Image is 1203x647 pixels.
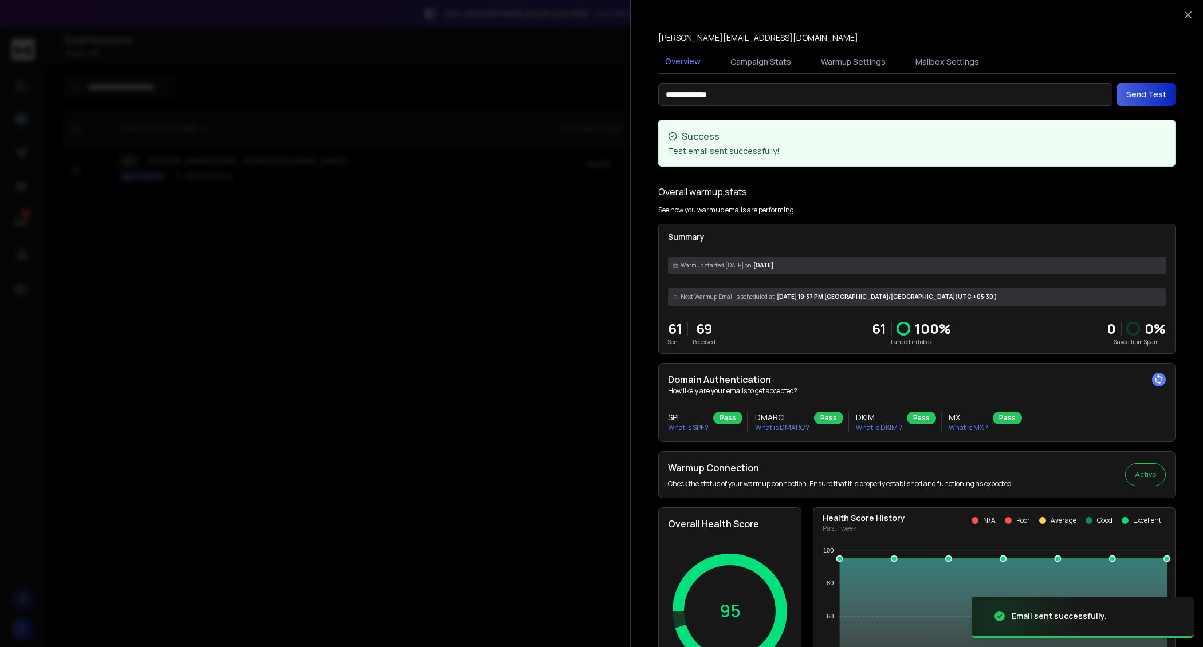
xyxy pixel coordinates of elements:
p: What is DKIM ? [856,423,902,432]
p: Test email sent successfully! [668,145,1166,157]
button: Mailbox Settings [909,49,986,74]
p: 0 % [1145,319,1166,338]
span: Warmup started [DATE] on [681,261,751,270]
div: Pass [907,412,936,424]
h2: Overall Health Score [668,517,792,531]
p: Landed in Inbox [872,338,951,346]
p: 100 % [915,319,951,338]
p: 69 [693,319,715,338]
p: Saved from Spam [1107,338,1166,346]
h2: Domain Authentication [668,373,1166,386]
button: Warmup Settings [814,49,893,74]
span: Success [682,129,720,143]
p: What is MX ? [949,423,988,432]
h1: Overall warmup stats [658,185,747,199]
tspan: 60 [827,613,834,620]
h3: DMARC [755,412,809,423]
div: Pass [993,412,1022,424]
p: Average [1051,516,1076,525]
h3: SPF [668,412,709,423]
button: Active [1125,463,1166,486]
button: Overview [658,49,707,75]
div: [DATE] [668,257,1166,274]
strong: 0 [1107,319,1116,338]
p: Check the status of your warmup connection. Ensure that it is properly established and functionin... [668,479,1013,488]
p: Past 1 week [823,524,905,533]
div: Email sent successfully. [1012,610,1107,622]
p: See how you warmup emails are performing [658,206,794,215]
p: How likely are your emails to get accepted? [668,386,1166,396]
button: Send Test [1117,83,1176,106]
h3: DKIM [856,412,902,423]
p: Good [1097,516,1112,525]
button: Campaign Stats [724,49,798,74]
div: Pass [814,412,843,424]
p: 95 [720,601,741,621]
tspan: 80 [827,579,834,586]
p: Excellent [1133,516,1161,525]
p: Summary [668,231,1166,243]
p: Health Score History [823,512,905,524]
p: Received [693,338,715,346]
p: 61 [668,319,682,338]
span: Next Warmup Email is scheduled at [681,293,775,301]
div: [DATE] 19:37 PM [GEOGRAPHIC_DATA]/[GEOGRAPHIC_DATA] (UTC +05:30 ) [668,288,1166,306]
h2: Warmup Connection [668,461,1013,475]
p: Sent [668,338,682,346]
p: N/A [983,516,996,525]
p: What is SPF ? [668,423,709,432]
div: Pass [713,412,742,424]
p: What is DMARC ? [755,423,809,432]
tspan: 100 [823,547,834,554]
p: Poor [1016,516,1030,525]
p: 61 [872,319,886,338]
p: [PERSON_NAME][EMAIL_ADDRESS][DOMAIN_NAME] [658,32,858,44]
h3: MX [949,412,988,423]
